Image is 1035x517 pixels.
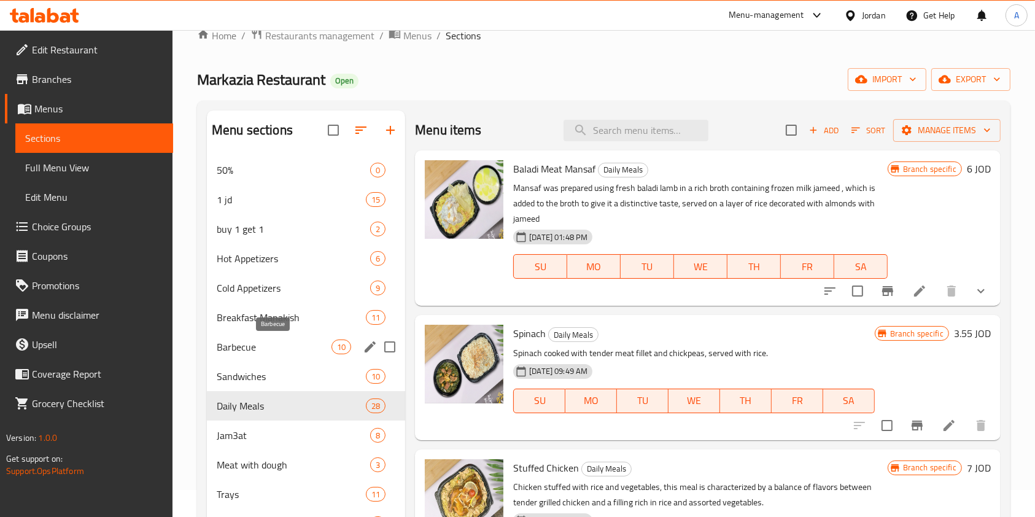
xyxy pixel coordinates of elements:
a: Upsell [5,330,173,359]
button: SU [513,254,567,279]
span: MO [570,392,612,410]
span: TU [626,258,669,276]
span: Breakfast Manakish [217,310,366,325]
span: A [1014,9,1019,22]
span: Version: [6,430,36,446]
span: SU [519,258,562,276]
div: 1 jd15 [207,185,405,214]
a: Edit Restaurant [5,35,173,64]
span: Sections [446,28,481,43]
button: MO [565,389,617,413]
span: Daily Meals [549,328,598,342]
h6: 6 JOD [967,160,991,177]
div: Jordan [862,9,886,22]
h2: Menu sections [212,121,293,139]
span: Open [330,76,359,86]
span: Branch specific [885,328,948,340]
span: Promotions [32,278,163,293]
span: [DATE] 09:49 AM [524,365,592,377]
button: Sort [848,121,888,140]
button: edit [361,338,379,356]
span: Cold Appetizers [217,281,370,295]
button: MO [567,254,621,279]
div: Hot Appetizers [217,251,370,266]
span: Menus [34,101,163,116]
button: Manage items [893,119,1001,142]
div: items [370,163,386,177]
span: SA [828,392,870,410]
span: 28 [366,400,385,412]
span: Branch specific [898,163,961,175]
button: delete [937,276,966,306]
h6: 7 JOD [967,459,991,476]
div: Sandwiches10 [207,362,405,391]
button: show more [966,276,996,306]
span: Select all sections [320,117,346,143]
div: items [366,192,386,207]
div: Jam3at8 [207,421,405,450]
span: WE [679,258,723,276]
span: 2 [371,224,385,235]
img: Baladi Meat Mansaf [425,160,503,239]
span: Baladi Meat Mansaf [513,160,595,178]
a: Edit menu item [912,284,927,298]
h2: Menu items [415,121,482,139]
span: Daily Meals [582,462,631,476]
span: Trays [217,487,366,502]
span: TU [622,392,664,410]
span: Coverage Report [32,367,163,381]
a: Promotions [5,271,173,300]
span: 1.0.0 [38,430,57,446]
span: 50% [217,163,370,177]
a: Sections [15,123,173,153]
button: SA [834,254,888,279]
span: Sandwiches [217,369,366,384]
div: buy 1 get 12 [207,214,405,244]
a: Grocery Checklist [5,389,173,418]
div: Daily Meals [581,462,632,476]
span: 11 [366,312,385,324]
button: export [931,68,1010,91]
div: Hot Appetizers6 [207,244,405,273]
span: FR [777,392,818,410]
span: 15 [366,194,385,206]
button: TU [621,254,674,279]
span: Select section [778,117,804,143]
a: Home [197,28,236,43]
button: FR [781,254,834,279]
span: 10 [366,371,385,383]
span: MO [572,258,616,276]
span: WE [673,392,715,410]
div: Daily Meals28 [207,391,405,421]
span: SA [839,258,883,276]
span: Get support on: [6,451,63,467]
span: Coupons [32,249,163,263]
span: SU [519,392,560,410]
button: import [848,68,926,91]
img: Spinach [425,325,503,403]
a: Coupons [5,241,173,271]
button: WE [674,254,727,279]
span: Manage items [903,123,991,138]
div: items [370,251,386,266]
div: buy 1 get 1 [217,222,370,236]
div: items [366,398,386,413]
button: WE [669,389,720,413]
span: Sections [25,131,163,146]
span: Barbecue [217,340,331,354]
span: 9 [371,282,385,294]
li: / [379,28,384,43]
button: FR [772,389,823,413]
div: 50%0 [207,155,405,185]
span: Grocery Checklist [32,396,163,411]
span: 8 [371,430,385,441]
a: Menus [389,28,432,44]
span: Sort sections [346,115,376,145]
button: TH [720,389,772,413]
a: Support.OpsPlatform [6,463,84,479]
span: 0 [371,165,385,176]
span: Add [807,123,840,138]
